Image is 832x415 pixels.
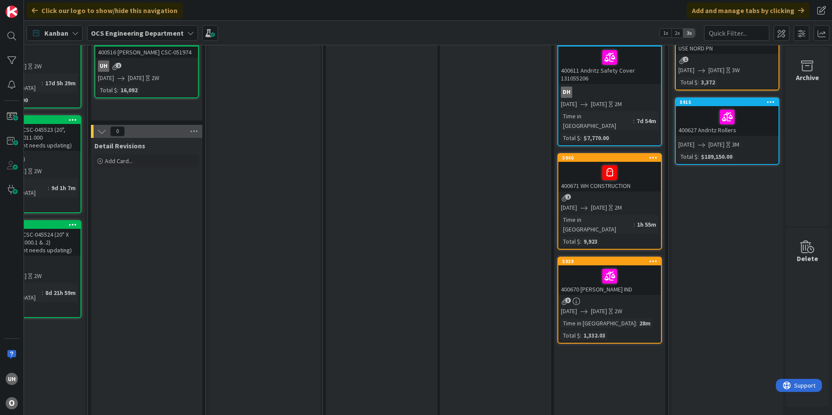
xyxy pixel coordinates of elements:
[34,62,42,71] div: 2W
[558,47,661,84] div: 400611 Andritz Safety Cover 131055206
[558,154,661,191] div: 5940400671 WH CONSTRUCTION
[699,77,717,87] div: 3,372
[633,116,634,126] span: :
[42,78,43,88] span: :
[128,74,144,83] span: [DATE]
[43,78,78,88] div: 17d 5h 29m
[580,133,581,143] span: :
[637,318,653,328] div: 28m
[561,237,580,246] div: Total $
[732,140,739,149] div: 3M
[561,111,633,131] div: Time in [GEOGRAPHIC_DATA]
[680,99,778,105] div: 5915
[687,3,809,18] div: Add and manage tabs by clicking
[94,141,145,150] span: Detail Revisions
[636,318,637,328] span: :
[676,98,778,136] div: 5915400627 Andritz Rollers
[95,60,198,72] div: uh
[561,307,577,316] span: [DATE]
[676,106,778,136] div: 400627 Andritz Rollers
[561,87,572,98] div: DH
[565,194,571,200] span: 2
[49,183,78,193] div: 9d 1h 7m
[614,100,622,109] div: 2M
[558,265,661,295] div: 400670 [PERSON_NAME] IND
[34,271,42,281] div: 2W
[48,183,49,193] span: :
[676,98,778,106] div: 5915
[698,77,699,87] span: :
[660,29,671,37] span: 1x
[614,203,622,212] div: 2M
[110,126,125,137] span: 0
[581,133,611,143] div: $7,770.00
[44,28,68,38] span: Kanban
[95,39,198,58] div: 5839400516 [PERSON_NAME] CSC-051974
[558,87,661,98] div: DH
[683,57,688,62] span: 1
[565,298,571,303] span: 3
[671,29,683,37] span: 2x
[634,116,658,126] div: 7d 54m
[614,307,622,316] div: 2W
[797,253,818,264] div: Delete
[562,258,661,264] div: 5939
[708,140,725,149] span: [DATE]
[95,47,198,58] div: 400516 [PERSON_NAME] CSC-051974
[796,72,819,83] div: Archive
[558,39,661,84] div: 5904400611 Andritz Safety Cover 131055206
[34,167,42,176] div: 2W
[43,288,78,298] div: 8d 21h 59m
[678,152,698,161] div: Total $
[98,74,114,83] span: [DATE]
[562,155,661,161] div: 5940
[561,318,636,328] div: Time in [GEOGRAPHIC_DATA]
[98,60,109,72] div: uh
[558,258,661,265] div: 5939
[581,237,600,246] div: 9,923
[91,29,184,37] b: OCS Engineering Department
[561,100,577,109] span: [DATE]
[698,152,699,161] span: :
[678,140,694,149] span: [DATE]
[732,66,740,75] div: 3W
[580,237,581,246] span: :
[561,215,634,234] div: Time in [GEOGRAPHIC_DATA]
[151,74,159,83] div: 2W
[42,288,43,298] span: :
[18,1,40,12] span: Support
[558,162,661,191] div: 400671 WH CONSTRUCTION
[591,100,607,109] span: [DATE]
[558,258,661,295] div: 5939400670 [PERSON_NAME] IND
[117,85,118,95] span: :
[98,85,117,95] div: Total $
[561,133,580,143] div: Total $
[6,373,18,385] div: uh
[634,220,635,229] span: :
[558,154,661,162] div: 5940
[591,203,607,212] span: [DATE]
[105,157,133,165] span: Add Card...
[704,25,769,41] input: Quick Filter...
[581,331,607,340] div: 1,332.03
[561,331,580,340] div: Total $
[708,66,725,75] span: [DATE]
[116,63,121,68] span: 1
[27,3,183,18] div: Click our logo to show/hide this navigation
[635,220,658,229] div: 1h 55m
[118,85,140,95] div: 16,092
[683,29,695,37] span: 3x
[699,152,735,161] div: $189,150.00
[678,66,694,75] span: [DATE]
[591,307,607,316] span: [DATE]
[561,203,577,212] span: [DATE]
[580,331,581,340] span: :
[6,6,18,18] img: Visit kanbanzone.com
[678,77,698,87] div: Total $
[6,397,18,409] div: O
